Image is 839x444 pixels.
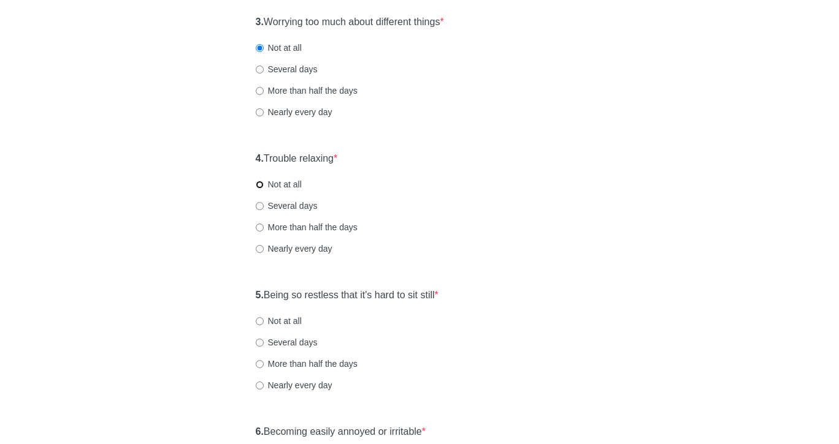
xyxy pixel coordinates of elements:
label: Several days [256,63,318,75]
label: Not at all [256,315,302,327]
input: Not at all [256,317,264,325]
label: Several days [256,200,318,212]
label: Worrying too much about different things [256,15,444,29]
input: Nearly every day [256,108,264,116]
label: Not at all [256,178,302,190]
label: More than half the days [256,358,358,370]
label: Trouble relaxing [256,152,338,166]
strong: 4. [256,153,264,164]
strong: 5. [256,290,264,300]
label: More than half the days [256,85,358,97]
input: More than half the days [256,360,264,368]
input: More than half the days [256,87,264,95]
label: Being so restless that it's hard to sit still [256,288,439,303]
input: Several days [256,339,264,347]
label: Not at all [256,42,302,54]
input: Not at all [256,44,264,52]
label: Several days [256,336,318,348]
label: Nearly every day [256,379,332,391]
input: Several days [256,202,264,210]
input: Several days [256,66,264,73]
strong: 6. [256,426,264,437]
input: More than half the days [256,224,264,231]
input: Nearly every day [256,245,264,253]
label: Becoming easily annoyed or irritable [256,425,426,439]
input: Not at all [256,181,264,189]
label: More than half the days [256,221,358,233]
strong: 3. [256,17,264,27]
label: Nearly every day [256,106,332,118]
input: Nearly every day [256,382,264,389]
label: Nearly every day [256,243,332,255]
